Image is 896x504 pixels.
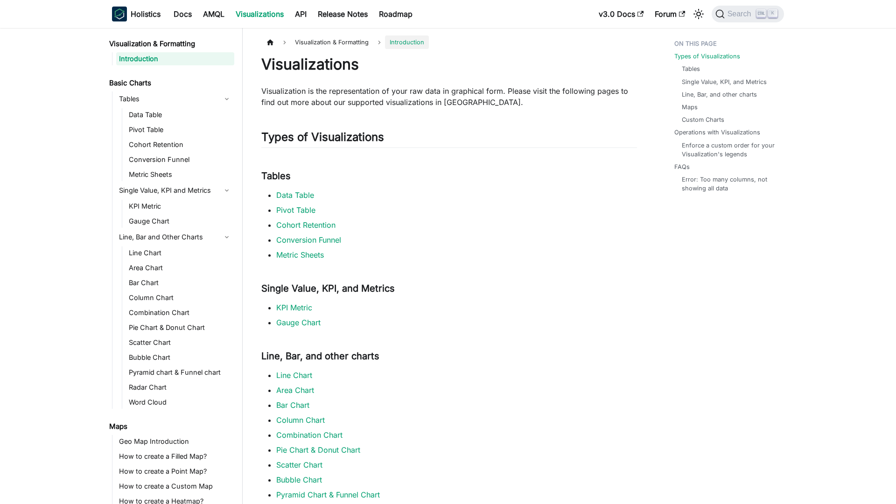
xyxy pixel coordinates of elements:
[276,430,343,440] a: Combination Chart
[126,168,234,181] a: Metric Sheets
[261,55,637,74] h1: Visualizations
[276,475,322,484] a: Bubble Chart
[197,7,230,21] a: AMQL
[276,250,324,259] a: Metric Sheets
[276,303,312,312] a: KPI Metric
[276,318,321,327] a: Gauge Chart
[126,381,234,394] a: Radar Chart
[276,190,314,200] a: Data Table
[682,115,724,124] a: Custom Charts
[116,91,234,106] a: Tables
[276,445,360,455] a: Pie Chart & Donut Chart
[126,291,234,304] a: Column Chart
[276,371,312,380] a: Line Chart
[126,200,234,213] a: KPI Metric
[116,465,234,478] a: How to create a Point Map?
[261,283,637,294] h3: Single Value, KPI, and Metrics
[126,215,234,228] a: Gauge Chart
[593,7,649,21] a: v3.0 Docs
[649,7,691,21] a: Forum
[126,123,234,136] a: Pivot Table
[682,175,775,193] a: Error: Too many columns, not showing all data
[230,7,289,21] a: Visualizations
[261,170,637,182] h3: Tables
[126,321,234,334] a: Pie Chart & Donut Chart
[112,7,127,21] img: Holistics
[768,9,777,18] kbd: K
[126,306,234,319] a: Combination Chart
[276,460,322,469] a: Scatter Chart
[276,490,380,499] a: Pyramid Chart & Funnel Chart
[289,7,312,21] a: API
[682,77,767,86] a: Single Value, KPI, and Metrics
[168,7,197,21] a: Docs
[261,35,637,49] nav: Breadcrumbs
[126,276,234,289] a: Bar Chart
[103,28,243,504] nav: Docs sidebar
[674,52,740,61] a: Types of Visualizations
[126,261,234,274] a: Area Chart
[276,385,314,395] a: Area Chart
[106,420,234,433] a: Maps
[126,246,234,259] a: Line Chart
[385,35,429,49] span: Introduction
[131,8,161,20] b: Holistics
[682,103,698,112] a: Maps
[682,90,757,99] a: Line, Bar, and other charts
[276,205,315,215] a: Pivot Table
[674,162,690,171] a: FAQs
[725,10,757,18] span: Search
[373,7,418,21] a: Roadmap
[116,52,234,65] a: Introduction
[674,128,760,137] a: Operations with Visualizations
[106,77,234,90] a: Basic Charts
[261,130,637,148] h2: Types of Visualizations
[261,35,279,49] a: Home page
[126,138,234,151] a: Cohort Retention
[116,450,234,463] a: How to create a Filled Map?
[712,6,784,22] button: Search (Ctrl+K)
[261,85,637,108] p: Visualization is the representation of your raw data in graphical form. Please visit the followin...
[126,396,234,409] a: Word Cloud
[682,64,700,73] a: Tables
[126,366,234,379] a: Pyramid chart & Funnel chart
[276,415,325,425] a: Column Chart
[126,336,234,349] a: Scatter Chart
[126,153,234,166] a: Conversion Funnel
[112,7,161,21] a: HolisticsHolistics
[290,35,373,49] span: Visualization & Formatting
[682,141,775,159] a: Enforce a custom order for your Visualization's legends
[691,7,706,21] button: Switch between dark and light mode (currently light mode)
[116,435,234,448] a: Geo Map Introduction
[126,108,234,121] a: Data Table
[312,7,373,21] a: Release Notes
[276,400,309,410] a: Bar Chart
[126,351,234,364] a: Bubble Chart
[276,235,341,245] a: Conversion Funnel
[116,183,234,198] a: Single Value, KPI and Metrics
[106,37,234,50] a: Visualization & Formatting
[261,350,637,362] h3: Line, Bar, and other charts
[116,480,234,493] a: How to create a Custom Map
[116,230,234,245] a: Line, Bar and Other Charts
[276,220,336,230] a: Cohort Retention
